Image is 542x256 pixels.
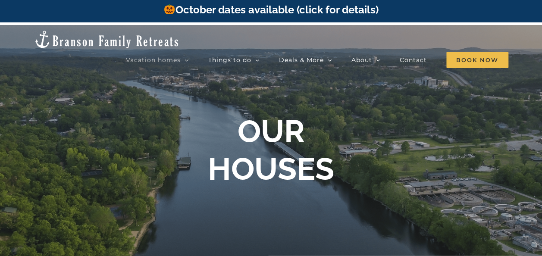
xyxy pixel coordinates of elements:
nav: Main Menu [126,51,508,69]
span: About [351,57,372,63]
a: Book Now [446,51,508,69]
a: Vacation homes [126,51,189,69]
img: Branson Family Retreats Logo [34,30,180,49]
a: October dates available (click for details) [163,3,378,16]
a: Things to do [208,51,260,69]
a: Contact [400,51,427,69]
span: Contact [400,57,427,63]
img: 🎃 [164,4,175,14]
a: Deals & More [279,51,332,69]
a: About [351,51,380,69]
span: Deals & More [279,57,324,63]
span: Things to do [208,57,251,63]
span: Book Now [446,52,508,68]
b: OUR HOUSES [208,113,334,187]
span: Vacation homes [126,57,181,63]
